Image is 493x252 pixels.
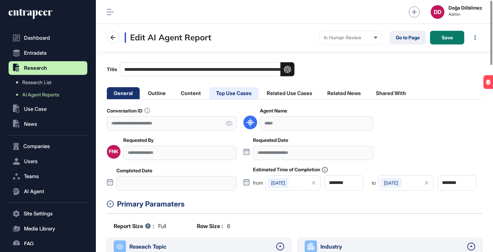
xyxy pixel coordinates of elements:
button: Save [430,31,464,44]
div: In Human Review [324,35,377,40]
div: [DATE] [268,178,289,188]
button: Use Case [9,102,87,116]
span: from [253,181,263,185]
span: Site Settings [24,211,53,216]
button: Entradata [9,46,87,60]
button: Users [9,155,87,168]
h3: Edit AI Agent Report [125,32,211,43]
button: Media Library [9,222,87,236]
div: full [114,222,166,230]
div: FNK [109,149,118,154]
div: [DATE] [381,178,402,188]
button: Companies [9,140,87,153]
span: Save [442,35,453,40]
span: Admin [448,12,482,17]
a: Research List [12,76,87,89]
li: Related News [320,87,368,99]
button: FAQ [9,237,87,251]
b: Report Size : [114,222,154,230]
li: Outline [141,87,173,99]
label: Title [107,62,294,76]
span: to [372,181,376,185]
span: AI Agent Reports [22,92,59,97]
span: AI Agent [24,189,44,194]
a: Dashboard [9,31,87,45]
button: Site Settings [9,207,87,221]
button: Teams [9,170,87,183]
li: Related Use Cases [260,87,319,99]
label: Completed Date [116,168,152,173]
label: Estimated Time of Completion [253,167,328,173]
label: Conversation ID [107,108,150,114]
label: Requested By [123,137,154,143]
label: Agent Name [260,108,287,114]
a: AI Agent Reports [12,89,87,101]
a: Go to Page [390,31,426,44]
button: AI Agent [9,185,87,198]
li: General [107,87,140,99]
span: Users [24,159,38,164]
span: Dashboard [24,35,50,41]
label: Requested Date [253,137,288,143]
div: Reseach Topic [129,242,273,251]
strong: Doğa Dilbilmez [448,5,482,11]
b: Row Size : [197,222,223,230]
span: Research List [22,80,51,85]
span: FAQ [24,241,34,247]
span: Media Library [24,226,55,231]
span: Companies [23,144,50,149]
span: News [24,121,37,127]
button: Research [9,61,87,75]
li: Shared With [369,87,413,99]
button: News [9,117,87,131]
input: Title [120,62,294,76]
div: Industry [320,242,464,251]
button: DD [431,5,444,19]
li: Content [174,87,208,99]
span: Teams [24,174,39,179]
span: Research [24,65,47,71]
div: Primary Paramaters [117,199,482,210]
div: 6 [197,222,230,230]
li: Top Use Cases [209,87,258,99]
span: Entradata [24,50,47,56]
span: Use Case [24,106,47,112]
